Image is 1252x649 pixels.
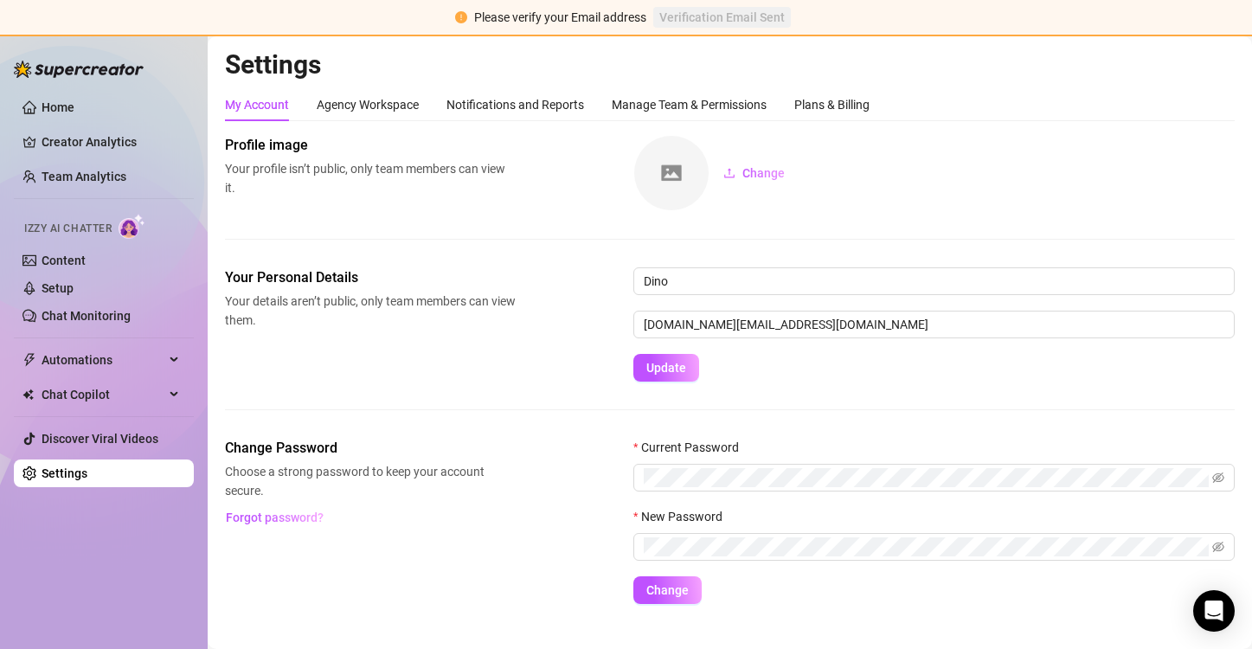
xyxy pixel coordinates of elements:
[42,254,86,267] a: Content
[317,95,419,114] div: Agency Workspace
[226,511,324,524] span: Forgot password?
[446,95,584,114] div: Notifications and Reports
[225,267,516,288] span: Your Personal Details
[633,354,699,382] button: Update
[42,346,164,374] span: Automations
[42,466,87,480] a: Settings
[24,221,112,237] span: Izzy AI Chatter
[1212,472,1224,484] span: eye-invisible
[225,159,516,197] span: Your profile isn’t public, only team members can view it.
[42,309,131,323] a: Chat Monitoring
[42,281,74,295] a: Setup
[646,361,686,375] span: Update
[225,504,324,531] button: Forgot password?
[723,167,735,179] span: upload
[633,311,1235,338] input: Enter new email
[474,8,646,27] div: Please verify your Email address
[742,166,785,180] span: Change
[42,128,180,156] a: Creator Analytics
[633,507,734,526] label: New Password
[644,537,1209,556] input: New Password
[225,462,516,500] span: Choose a strong password to keep your account secure.
[225,438,516,459] span: Change Password
[1212,541,1224,553] span: eye-invisible
[225,95,289,114] div: My Account
[42,100,74,114] a: Home
[1193,590,1235,632] div: Open Intercom Messenger
[612,95,767,114] div: Manage Team & Permissions
[633,576,702,604] button: Change
[709,159,799,187] button: Change
[22,353,36,367] span: thunderbolt
[644,468,1209,487] input: Current Password
[225,48,1235,81] h2: Settings
[22,389,34,401] img: Chat Copilot
[653,7,791,28] button: Verification Email Sent
[646,583,689,597] span: Change
[42,432,158,446] a: Discover Viral Videos
[225,292,516,330] span: Your details aren’t public, only team members can view them.
[455,11,467,23] span: exclamation-circle
[119,214,145,239] img: AI Chatter
[633,438,750,457] label: Current Password
[225,135,516,156] span: Profile image
[633,267,1235,295] input: Enter name
[42,381,164,408] span: Chat Copilot
[634,136,709,210] img: square-placeholder.png
[42,170,126,183] a: Team Analytics
[14,61,144,78] img: logo-BBDzfeDw.svg
[794,95,870,114] div: Plans & Billing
